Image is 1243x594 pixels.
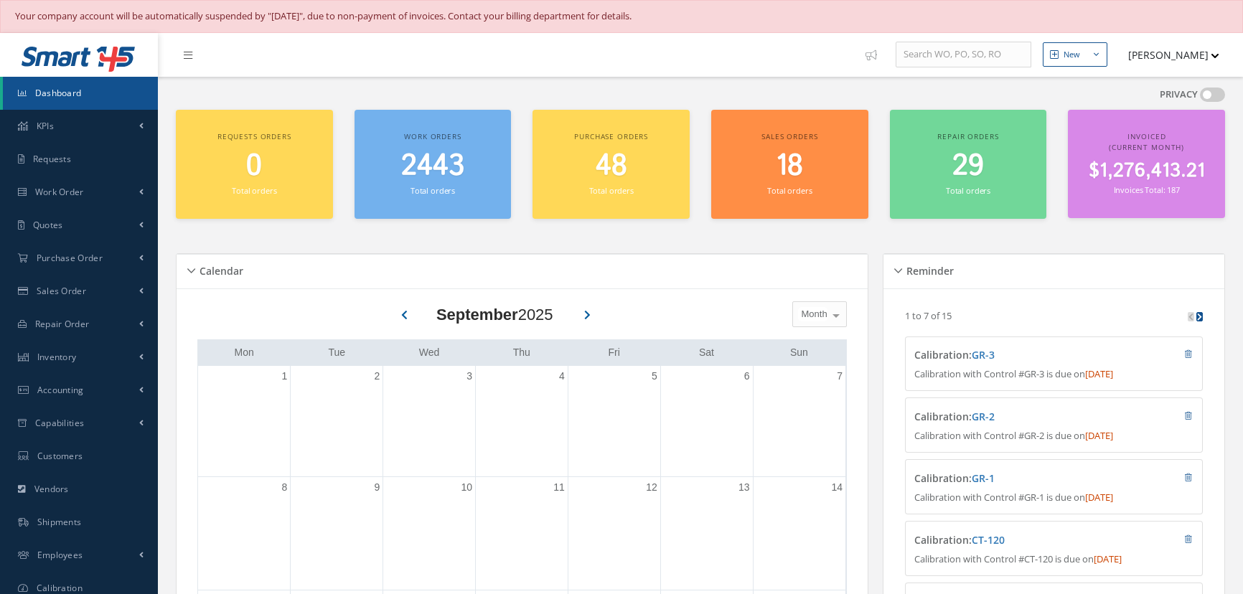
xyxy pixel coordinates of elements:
[35,417,85,429] span: Capabilities
[279,477,291,498] a: September 8, 2025
[767,185,812,196] small: Total orders
[33,153,71,165] span: Requests
[246,146,262,187] span: 0
[798,307,827,321] span: Month
[411,185,455,196] small: Total orders
[972,348,995,362] a: GR-3
[761,131,817,141] span: Sales orders
[37,351,77,363] span: Inventory
[383,366,476,477] td: September 3, 2025
[198,477,291,590] td: September 8, 2025
[969,533,1005,547] span: :
[533,110,690,220] a: Purchase orders 48 Total orders
[291,366,383,477] td: September 2, 2025
[914,367,1193,382] p: Calibration with Control #GR-3 is due on
[1085,429,1113,442] span: [DATE]
[34,483,69,495] span: Vendors
[33,219,63,231] span: Quotes
[35,186,84,198] span: Work Order
[660,366,753,477] td: September 6, 2025
[914,411,1117,423] h4: Calibration
[37,450,83,462] span: Customers
[741,366,753,387] a: September 6, 2025
[1043,42,1107,67] button: New
[37,549,83,561] span: Employees
[556,366,568,387] a: September 4, 2025
[711,110,868,220] a: Sales orders 18 Total orders
[198,366,291,477] td: September 1, 2025
[37,384,84,396] span: Accounting
[568,477,660,590] td: September 12, 2025
[404,131,461,141] span: Work orders
[35,87,82,99] span: Dashboard
[464,366,475,387] a: September 3, 2025
[643,477,660,498] a: September 12, 2025
[15,9,1228,24] div: Your company account will be automatically suspended by "[DATE]", due to non-payment of invoices....
[1089,157,1205,185] span: $1,276,413.21
[291,477,383,590] td: September 9, 2025
[3,77,158,110] a: Dashboard
[753,366,845,477] td: September 7, 2025
[35,318,90,330] span: Repair Order
[279,366,291,387] a: September 1, 2025
[1068,110,1225,219] a: Invoiced (Current Month) $1,276,413.21 Invoices Total: 187
[914,349,1117,362] h4: Calibration
[232,344,257,362] a: Monday
[1064,49,1080,61] div: New
[828,477,845,498] a: September 14, 2025
[574,131,648,141] span: Purchase orders
[37,252,103,264] span: Purchase Order
[589,185,634,196] small: Total orders
[896,42,1031,67] input: Search WO, PO, SO, RO
[401,146,464,187] span: 2443
[696,344,717,362] a: Saturday
[1115,41,1219,69] button: [PERSON_NAME]
[596,146,627,187] span: 48
[753,477,845,590] td: September 14, 2025
[37,285,86,297] span: Sales Order
[217,131,291,141] span: Requests orders
[914,429,1193,443] p: Calibration with Control #GR-2 is due on
[905,309,952,322] p: 1 to 7 of 15
[914,473,1117,485] h4: Calibration
[914,491,1193,505] p: Calibration with Control #GR-1 is due on
[776,146,803,187] span: 18
[458,477,475,498] a: September 10, 2025
[946,185,990,196] small: Total orders
[176,110,333,220] a: Requests orders 0 Total orders
[1160,88,1198,102] label: PRIVACY
[787,344,811,362] a: Sunday
[476,477,568,590] td: September 11, 2025
[325,344,348,362] a: Tuesday
[37,120,54,132] span: KPIs
[436,306,518,324] b: September
[510,344,533,362] a: Thursday
[371,477,383,498] a: September 9, 2025
[1085,491,1113,504] span: [DATE]
[972,471,995,485] a: GR-1
[834,366,845,387] a: September 7, 2025
[232,185,276,196] small: Total orders
[416,344,443,362] a: Wednesday
[195,260,243,278] h5: Calendar
[371,366,383,387] a: September 2, 2025
[37,582,83,594] span: Calibration
[952,146,984,187] span: 29
[1109,142,1184,152] span: (Current Month)
[1114,184,1180,195] small: Invoices Total: 187
[858,33,896,77] a: Show Tips
[969,410,995,423] span: :
[972,533,1005,547] a: CT-120
[660,477,753,590] td: September 13, 2025
[1094,552,1122,565] span: [DATE]
[355,110,512,220] a: Work orders 2443 Total orders
[37,516,82,528] span: Shipments
[649,366,660,387] a: September 5, 2025
[476,366,568,477] td: September 4, 2025
[969,348,995,362] span: :
[605,344,622,362] a: Friday
[1085,367,1113,380] span: [DATE]
[914,552,1193,567] p: Calibration with Control #CT-120 is due on
[902,260,954,278] h5: Reminder
[914,534,1117,547] h4: Calibration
